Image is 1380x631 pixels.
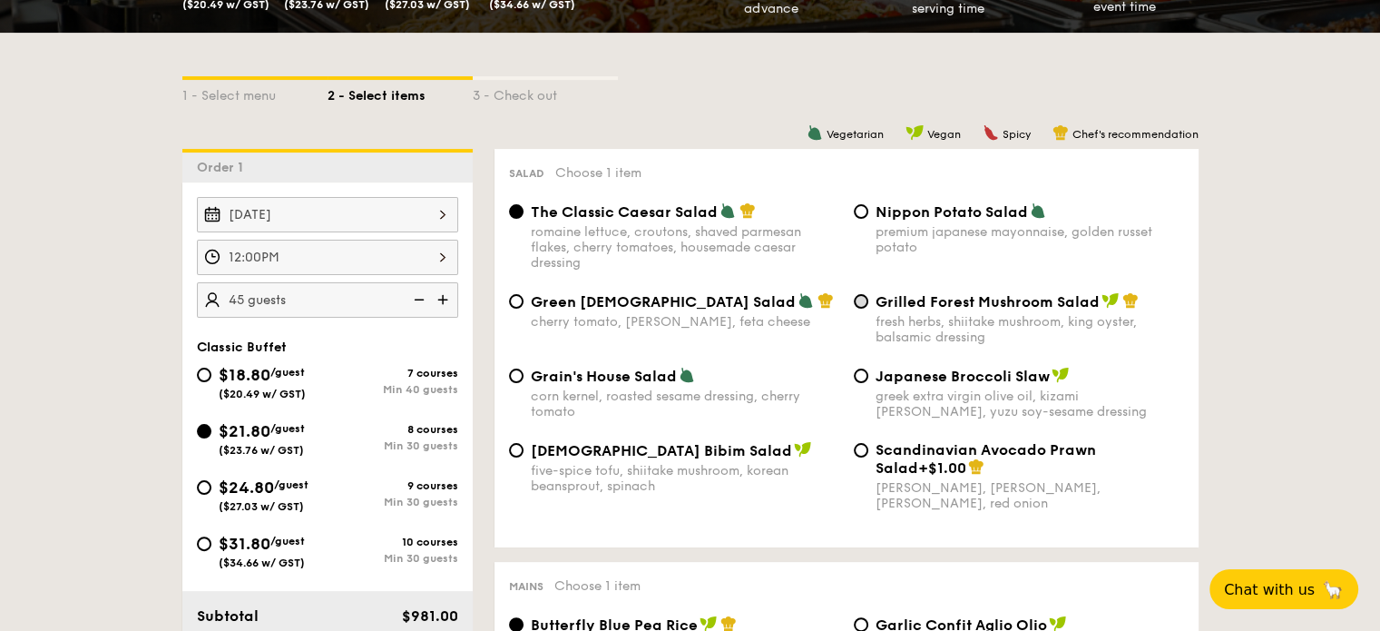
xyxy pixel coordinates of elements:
div: 10 courses [328,536,458,548]
span: $981.00 [401,607,457,625]
span: Mains [509,580,543,593]
div: Min 30 guests [328,552,458,565]
span: The Classic Caesar Salad [531,203,718,221]
img: icon-vegan.f8ff3823.svg [794,441,812,458]
div: [PERSON_NAME], [PERSON_NAME], [PERSON_NAME], red onion [876,480,1184,511]
div: fresh herbs, shiitake mushroom, king oyster, balsamic dressing [876,314,1184,345]
img: icon-vegan.f8ff3823.svg [1101,292,1120,309]
div: cherry tomato, [PERSON_NAME], feta cheese [531,314,839,330]
span: Spicy [1003,128,1031,141]
span: Grilled Forest Mushroom Salad [876,293,1100,311]
span: 🦙 [1322,579,1344,600]
span: $18.80 [219,365,270,385]
span: $24.80 [219,478,274,498]
span: $31.80 [219,534,270,554]
input: The Classic Caesar Saladromaine lettuce, croutons, shaved parmesan flakes, cherry tomatoes, house... [509,204,524,219]
div: Min 30 guests [328,496,458,508]
span: ($27.03 w/ GST) [219,500,304,513]
img: icon-spicy.37a8142b.svg [983,124,999,141]
div: corn kernel, roasted sesame dressing, cherry tomato [531,389,839,419]
span: Vegetarian [827,128,884,141]
div: Min 40 guests [328,383,458,396]
img: icon-reduce.1d2dbef1.svg [404,282,431,317]
img: icon-vegetarian.fe4039eb.svg [719,202,736,219]
span: Grain's House Salad [531,368,677,385]
img: icon-vegan.f8ff3823.svg [905,124,924,141]
input: Number of guests [197,282,458,318]
input: Grain's House Saladcorn kernel, roasted sesame dressing, cherry tomato [509,369,524,383]
span: Subtotal [197,607,259,625]
span: +$1.00 [918,459,966,477]
span: Classic Buffet [197,340,287,355]
div: premium japanese mayonnaise, golden russet potato [876,224,1184,255]
div: 3 - Check out [473,80,618,105]
div: five-spice tofu, shiitake mushroom, korean beansprout, spinach [531,463,839,494]
span: Nippon Potato Salad [876,203,1028,221]
img: icon-chef-hat.a58ddaea.svg [817,292,834,309]
span: Scandinavian Avocado Prawn Salad [876,441,1096,477]
div: romaine lettuce, croutons, shaved parmesan flakes, cherry tomatoes, housemade caesar dressing [531,224,839,271]
div: greek extra virgin olive oil, kizami [PERSON_NAME], yuzu soy-sesame dressing [876,389,1184,419]
span: /guest [270,366,305,379]
div: 7 courses [328,367,458,380]
div: 1 - Select menu [182,80,328,105]
span: /guest [270,535,305,547]
img: icon-vegetarian.fe4039eb.svg [807,124,823,141]
div: 9 courses [328,479,458,492]
span: Japanese Broccoli Slaw [876,368,1050,385]
span: ($34.66 w/ GST) [219,557,305,569]
input: Event date [197,197,458,232]
input: $24.80/guest($27.03 w/ GST)9 coursesMin 30 guests [197,480,211,495]
div: 2 - Select items [328,80,473,105]
span: Chat with us [1224,581,1315,598]
span: Salad [509,167,544,180]
span: [DEMOGRAPHIC_DATA] Bibim Salad [531,442,792,459]
img: icon-chef-hat.a58ddaea.svg [968,458,984,475]
img: icon-vegetarian.fe4039eb.svg [1030,202,1046,219]
span: Choose 1 item [554,578,641,594]
input: Green [DEMOGRAPHIC_DATA] Saladcherry tomato, [PERSON_NAME], feta cheese [509,294,524,309]
span: /guest [274,478,308,491]
input: Japanese Broccoli Slawgreek extra virgin olive oil, kizami [PERSON_NAME], yuzu soy-sesame dressing [854,369,868,383]
input: Grilled Forest Mushroom Saladfresh herbs, shiitake mushroom, king oyster, balsamic dressing [854,294,868,309]
span: Order 1 [197,160,250,175]
img: icon-vegan.f8ff3823.svg [1052,367,1070,383]
span: /guest [270,422,305,435]
span: $21.80 [219,421,270,441]
span: Vegan [927,128,961,141]
img: icon-vegetarian.fe4039eb.svg [798,292,814,309]
img: icon-chef-hat.a58ddaea.svg [739,202,756,219]
input: $31.80/guest($34.66 w/ GST)10 coursesMin 30 guests [197,537,211,551]
input: Nippon Potato Saladpremium japanese mayonnaise, golden russet potato [854,204,868,219]
span: Chef's recommendation [1072,128,1199,141]
input: Event time [197,240,458,275]
input: $18.80/guest($20.49 w/ GST)7 coursesMin 40 guests [197,368,211,382]
input: [DEMOGRAPHIC_DATA] Bibim Saladfive-spice tofu, shiitake mushroom, korean beansprout, spinach [509,443,524,458]
span: Green [DEMOGRAPHIC_DATA] Salad [531,293,796,311]
img: icon-vegetarian.fe4039eb.svg [679,367,695,383]
div: 8 courses [328,423,458,436]
input: Scandinavian Avocado Prawn Salad+$1.00[PERSON_NAME], [PERSON_NAME], [PERSON_NAME], red onion [854,443,868,458]
span: ($23.76 w/ GST) [219,444,304,457]
img: icon-chef-hat.a58ddaea.svg [1052,124,1069,141]
img: icon-add.58712e84.svg [431,282,458,317]
button: Chat with us🦙 [1209,569,1358,609]
span: ($20.49 w/ GST) [219,388,306,400]
input: $21.80/guest($23.76 w/ GST)8 coursesMin 30 guests [197,424,211,439]
div: Min 30 guests [328,439,458,452]
img: icon-chef-hat.a58ddaea.svg [1122,292,1139,309]
span: Choose 1 item [555,165,641,181]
